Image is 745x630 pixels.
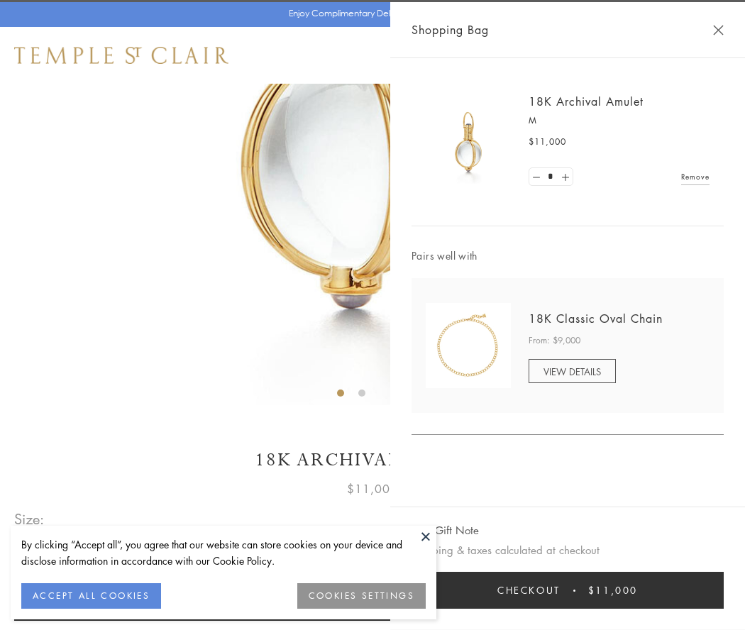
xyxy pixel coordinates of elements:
[588,582,638,598] span: $11,000
[529,135,566,149] span: $11,000
[14,47,228,64] img: Temple St. Clair
[529,359,616,383] a: VIEW DETAILS
[529,114,710,128] p: M
[543,365,601,378] span: VIEW DETAILS
[412,541,724,559] p: Shipping & taxes calculated at checkout
[529,333,580,348] span: From: $9,000
[347,480,398,498] span: $11,000
[529,168,543,186] a: Set quantity to 0
[681,169,710,184] a: Remove
[713,25,724,35] button: Close Shopping Bag
[497,582,561,598] span: Checkout
[21,536,426,569] div: By clicking “Accept all”, you agree that our website can store cookies on your device and disclos...
[529,311,663,326] a: 18K Classic Oval Chain
[14,448,731,472] h1: 18K Archival Amulet
[426,303,511,388] img: N88865-OV18
[14,507,45,531] span: Size:
[426,99,511,184] img: 18K Archival Amulet
[412,248,724,264] span: Pairs well with
[412,572,724,609] button: Checkout $11,000
[289,6,450,21] p: Enjoy Complimentary Delivery & Returns
[21,583,161,609] button: ACCEPT ALL COOKIES
[412,21,489,39] span: Shopping Bag
[558,168,572,186] a: Set quantity to 2
[297,583,426,609] button: COOKIES SETTINGS
[529,94,644,109] a: 18K Archival Amulet
[412,521,479,539] button: Add Gift Note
